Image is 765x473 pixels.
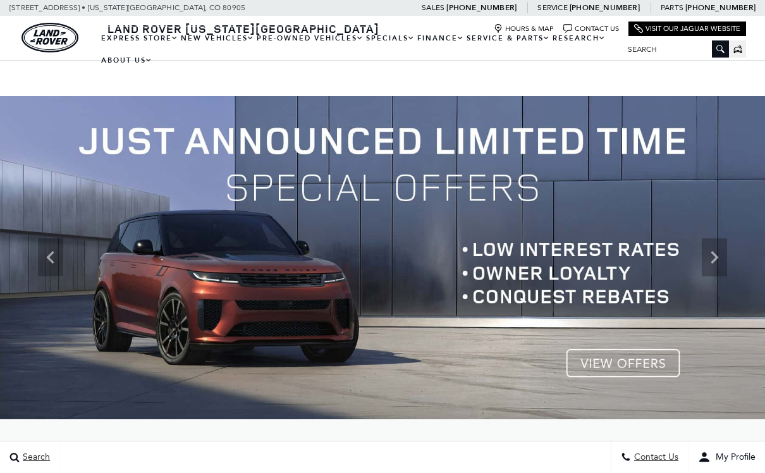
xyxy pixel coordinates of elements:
[422,3,444,12] span: Sales
[446,3,517,13] a: [PHONE_NUMBER]
[100,49,154,71] a: About Us
[563,24,619,34] a: Contact Us
[661,3,683,12] span: Parts
[688,441,765,473] button: user-profile-menu
[180,27,255,49] a: New Vehicles
[9,3,245,12] a: [STREET_ADDRESS] • [US_STATE][GEOGRAPHIC_DATA], CO 80905
[631,452,678,463] span: Contact Us
[537,3,567,12] span: Service
[634,24,740,34] a: Visit Our Jaguar Website
[416,27,465,49] a: Finance
[711,452,756,463] span: My Profile
[21,23,78,52] a: land-rover
[570,3,640,13] a: [PHONE_NUMBER]
[618,42,729,57] input: Search
[20,452,50,463] span: Search
[685,3,756,13] a: [PHONE_NUMBER]
[551,27,607,49] a: Research
[100,27,618,71] nav: Main Navigation
[21,23,78,52] img: Land Rover
[494,24,554,34] a: Hours & Map
[465,27,551,49] a: Service & Parts
[100,21,387,36] a: Land Rover [US_STATE][GEOGRAPHIC_DATA]
[100,27,180,49] a: EXPRESS STORE
[255,27,365,49] a: Pre-Owned Vehicles
[365,27,416,49] a: Specials
[107,21,379,36] span: Land Rover [US_STATE][GEOGRAPHIC_DATA]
